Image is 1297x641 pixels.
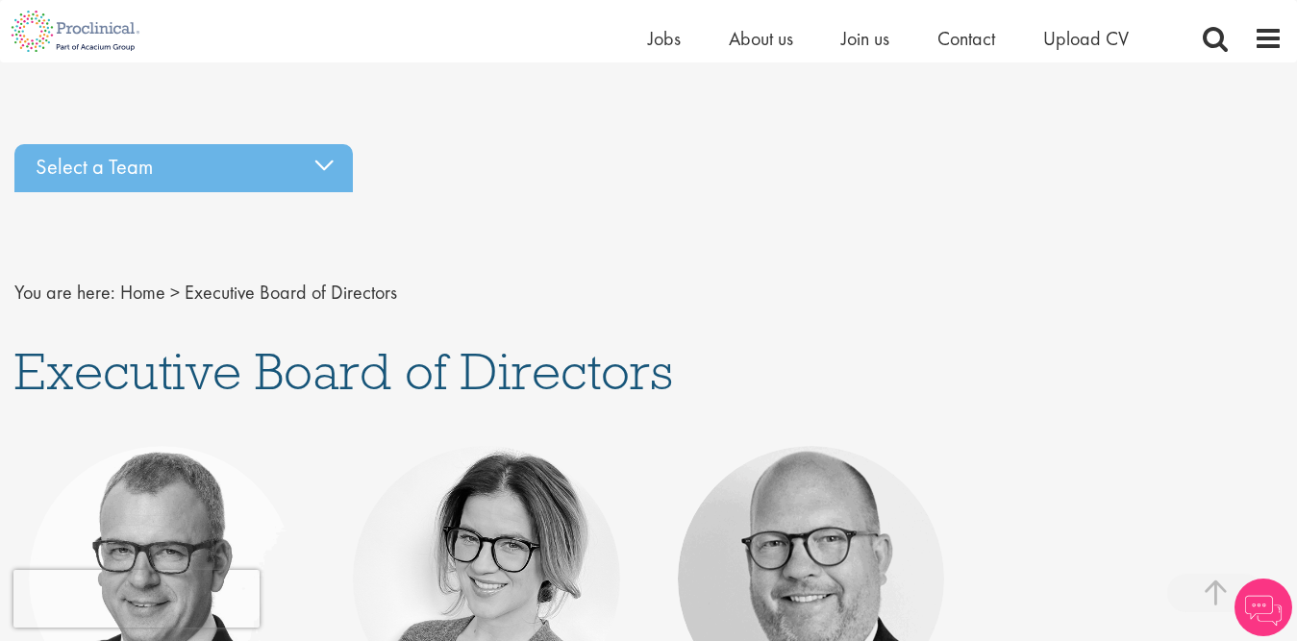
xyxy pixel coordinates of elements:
[729,26,793,51] a: About us
[14,338,673,404] span: Executive Board of Directors
[1043,26,1129,51] a: Upload CV
[13,570,260,628] iframe: reCAPTCHA
[14,280,115,305] span: You are here:
[120,280,165,305] a: breadcrumb link
[1235,579,1292,636] img: Chatbot
[170,280,180,305] span: >
[937,26,995,51] a: Contact
[14,144,353,192] div: Select a Team
[841,26,889,51] a: Join us
[185,280,397,305] span: Executive Board of Directors
[648,26,681,51] a: Jobs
